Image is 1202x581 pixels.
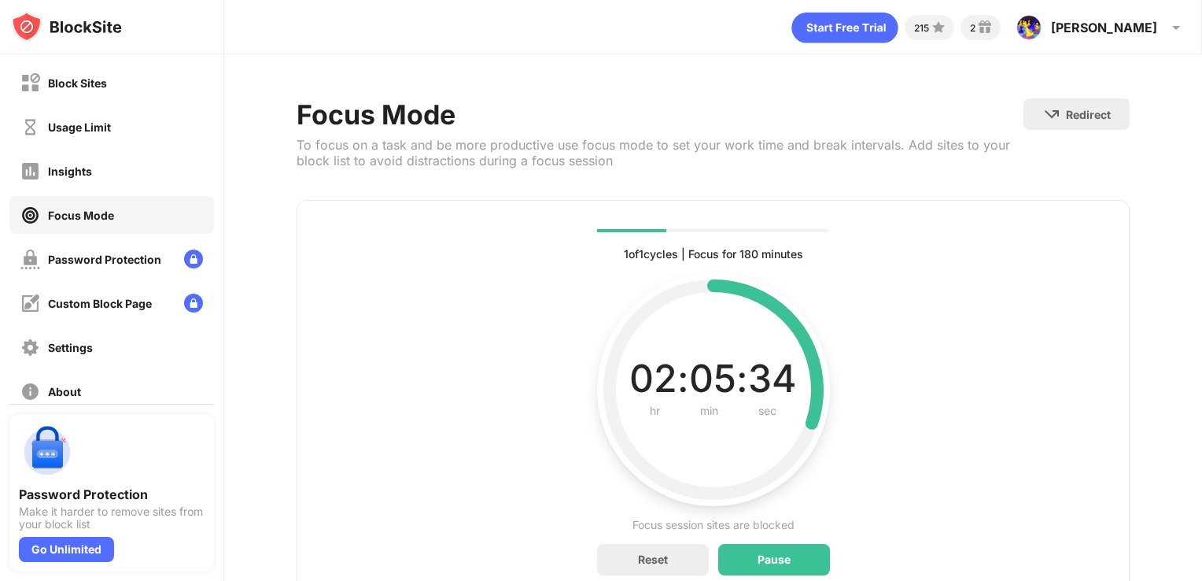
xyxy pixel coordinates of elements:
[11,11,122,43] img: logo-blocksite.svg
[677,357,689,400] div: :
[20,73,40,93] img: block-off.svg
[48,297,152,310] div: Custom Block Page
[48,165,92,178] div: Insights
[1066,108,1111,121] div: Redirect
[48,120,111,134] div: Usage Limit
[48,341,93,354] div: Settings
[20,117,40,137] img: time-usage-off.svg
[19,537,114,562] div: Go Unlimited
[632,516,795,535] div: Focus session sites are blocked
[791,12,898,43] div: animation
[297,137,1024,168] div: To focus on a task and be more productive use focus mode to set your work time and break interval...
[297,98,1024,131] div: Focus Mode
[650,400,660,422] div: hr
[19,424,76,480] img: push-password-protection.svg
[20,382,40,402] img: about-off.svg
[689,357,736,400] div: 05
[638,553,668,566] div: Reset
[758,400,776,422] div: sec
[19,505,205,531] div: Make it harder to remove sites from your block list
[48,209,114,222] div: Focus Mode
[624,245,803,264] div: 1 of 1 cycles | Focus for 180 minutes
[914,22,929,34] div: 215
[48,76,107,90] div: Block Sites
[1016,15,1042,40] img: ACg8ocIgQomXuF9W-WYJh_TzM1iTVWrv3WaoZBoUrw9YtA-MpPE9oG9s=s96-c
[748,357,797,400] div: 34
[758,553,791,566] div: Pause
[20,294,40,313] img: customize-block-page-off.svg
[20,250,40,269] img: password-protection-off.svg
[19,487,205,502] div: Password Protection
[929,18,948,37] img: points-small.svg
[20,161,40,181] img: insights-off.svg
[184,294,203,313] img: lock-menu.svg
[20,338,40,357] img: settings-off.svg
[48,253,161,266] div: Password Protection
[1051,20,1157,35] div: [PERSON_NAME]
[48,385,81,398] div: About
[184,250,203,268] img: lock-menu.svg
[629,357,677,400] div: 02
[20,205,40,225] img: focus-on.svg
[970,22,975,34] div: 2
[700,400,718,422] div: min
[975,18,994,37] img: reward-small.svg
[736,357,748,400] div: :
